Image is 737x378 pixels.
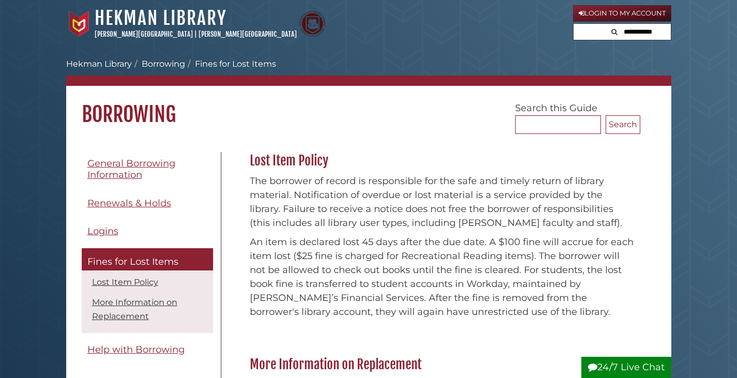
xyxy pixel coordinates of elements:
span: Fines for Lost Items [87,256,178,267]
h2: More Information on Replacement [245,356,640,373]
a: Borrowing [142,59,185,69]
a: [PERSON_NAME][GEOGRAPHIC_DATA] [199,30,297,38]
button: 24/7 Live Chat [581,357,671,378]
i: Search [611,28,618,35]
span: Renewals & Holds [87,198,171,209]
a: Lost Item Policy [92,277,158,287]
a: Hekman Library [66,59,132,69]
a: Logins [82,220,213,243]
li: Fines for Lost Items [185,58,276,70]
a: Hekman Library [95,7,227,29]
span: | [194,30,197,38]
a: General Borrowing Information [82,152,213,187]
div: Guide Pages [82,152,213,367]
p: An item is declared lost 45 days after the due date. A $100 fine will accrue for each item lost (... [250,235,635,319]
h2: Lost Item Policy [245,153,640,169]
p: The borrower of record is responsible for the safe and timely return of library material. Notific... [250,174,635,230]
button: Search [606,115,640,134]
a: Fines for Lost Items [82,248,213,271]
span: Help with Borrowing [87,344,185,355]
a: Renewals & Holds [82,192,213,215]
span: Logins [87,225,118,237]
a: Help with Borrowing [82,338,213,361]
img: Calvin Theological Seminary [299,11,325,37]
h1: Borrowing [66,86,671,127]
span: General Borrowing Information [87,158,175,181]
nav: breadcrumb [66,58,671,86]
a: More Information on Replacement [92,297,177,321]
a: Login to My Account [573,5,671,22]
img: Calvin University [66,11,92,37]
a: [PERSON_NAME][GEOGRAPHIC_DATA] [95,30,193,38]
button: Search [608,24,621,38]
a: Back to Top [710,170,734,182]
